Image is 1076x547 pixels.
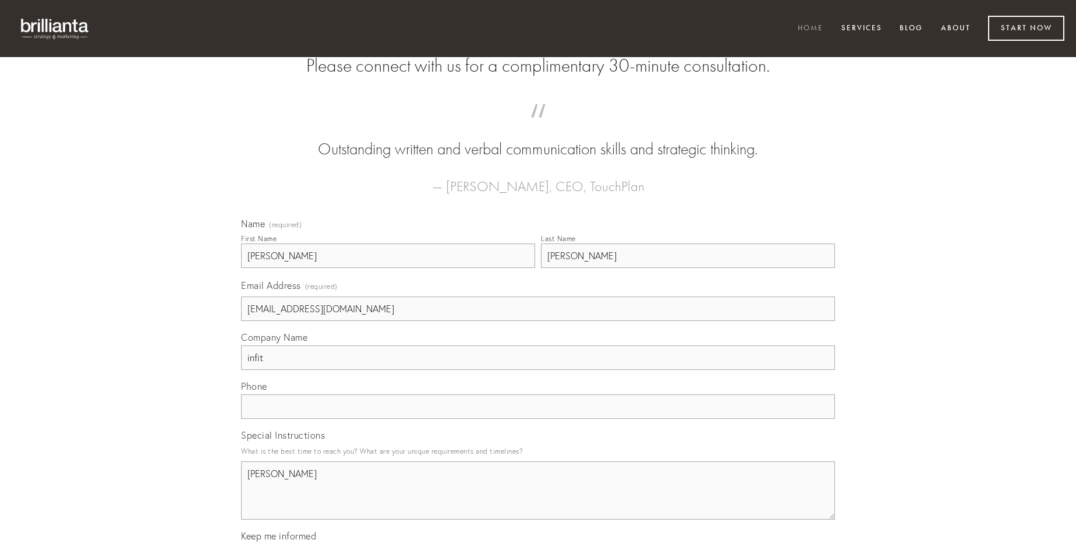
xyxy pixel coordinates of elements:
[241,429,325,441] span: Special Instructions
[790,19,831,38] a: Home
[305,278,338,294] span: (required)
[260,161,816,198] figcaption: — [PERSON_NAME], CEO, TouchPlan
[933,19,978,38] a: About
[260,115,816,161] blockquote: Outstanding written and verbal communication skills and strategic thinking.
[834,19,890,38] a: Services
[241,461,835,520] textarea: [PERSON_NAME]
[988,16,1064,41] a: Start Now
[241,331,307,343] span: Company Name
[241,443,835,459] p: What is the best time to reach you? What are your unique requirements and timelines?
[12,12,99,45] img: brillianta - research, strategy, marketing
[260,115,816,138] span: “
[241,234,277,243] div: First Name
[241,280,301,291] span: Email Address
[241,530,316,542] span: Keep me informed
[241,55,835,77] h2: Please connect with us for a complimentary 30-minute consultation.
[269,221,302,228] span: (required)
[541,234,576,243] div: Last Name
[892,19,930,38] a: Blog
[241,218,265,230] span: Name
[241,380,267,392] span: Phone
